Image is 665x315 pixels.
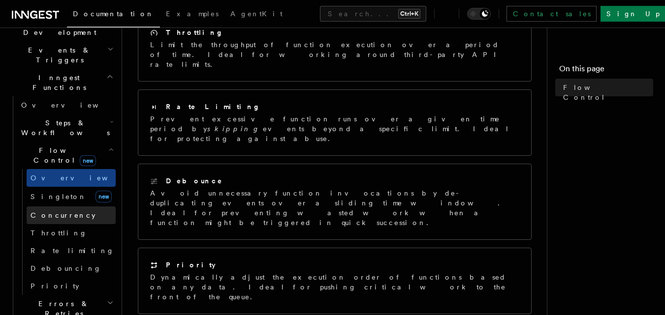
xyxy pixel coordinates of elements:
[8,73,106,92] span: Inngest Functions
[17,145,108,165] span: Flow Control
[160,3,224,27] a: Examples
[150,114,519,143] p: Prevent excessive function runs over a given time period by events beyond a specific limit. Ideal...
[559,79,653,106] a: Flow Control
[150,40,519,69] p: Limit the throughput of function execution over a period of time. Ideal for working around third-...
[563,83,653,102] span: Flow Control
[207,125,263,133] em: skipping
[467,8,491,20] button: Toggle dark mode
[559,63,653,79] h4: On this page
[27,169,116,187] a: Overview
[166,260,216,270] h2: Priority
[150,188,519,228] p: Avoid unnecessary function invocations by de-duplicating events over a sliding time window. Ideal...
[166,176,223,186] h2: Debounce
[27,224,116,242] a: Throttling
[8,69,116,96] button: Inngest Functions
[27,187,116,206] a: Singletonnew
[80,155,96,166] span: new
[230,10,283,18] span: AgentKit
[166,102,260,112] h2: Rate Limiting
[17,142,116,169] button: Flow Controlnew
[17,169,116,295] div: Flow Controlnew
[31,193,87,200] span: Singleton
[31,229,87,237] span: Throttling
[166,10,219,18] span: Examples
[95,191,112,202] span: new
[138,89,532,156] a: Rate LimitingPrevent excessive function runs over a given time period byskippingevents beyond a s...
[27,277,116,295] a: Priority
[138,248,532,314] a: PriorityDynamically adjust the execution order of functions based on any data. Ideal for pushing ...
[27,206,116,224] a: Concurrency
[73,10,154,18] span: Documentation
[31,264,101,272] span: Debouncing
[224,3,288,27] a: AgentKit
[31,211,95,219] span: Concurrency
[17,96,116,114] a: Overview
[31,174,132,182] span: Overview
[8,41,116,69] button: Events & Triggers
[398,9,420,19] kbd: Ctrl+K
[166,28,223,37] h2: Throttling
[27,242,116,259] a: Rate limiting
[8,14,116,41] button: Local Development
[138,164,532,240] a: DebounceAvoid unnecessary function invocations by de-duplicating events over a sliding time windo...
[31,247,114,255] span: Rate limiting
[8,45,107,65] span: Events & Triggers
[67,3,160,28] a: Documentation
[507,6,597,22] a: Contact sales
[17,114,116,142] button: Steps & Workflows
[8,18,107,37] span: Local Development
[21,101,123,109] span: Overview
[17,118,110,138] span: Steps & Workflows
[138,15,532,82] a: ThrottlingLimit the throughput of function execution over a period of time. Ideal for working aro...
[27,259,116,277] a: Debouncing
[31,282,79,290] span: Priority
[150,272,519,302] p: Dynamically adjust the execution order of functions based on any data. Ideal for pushing critical...
[320,6,426,22] button: Search...Ctrl+K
